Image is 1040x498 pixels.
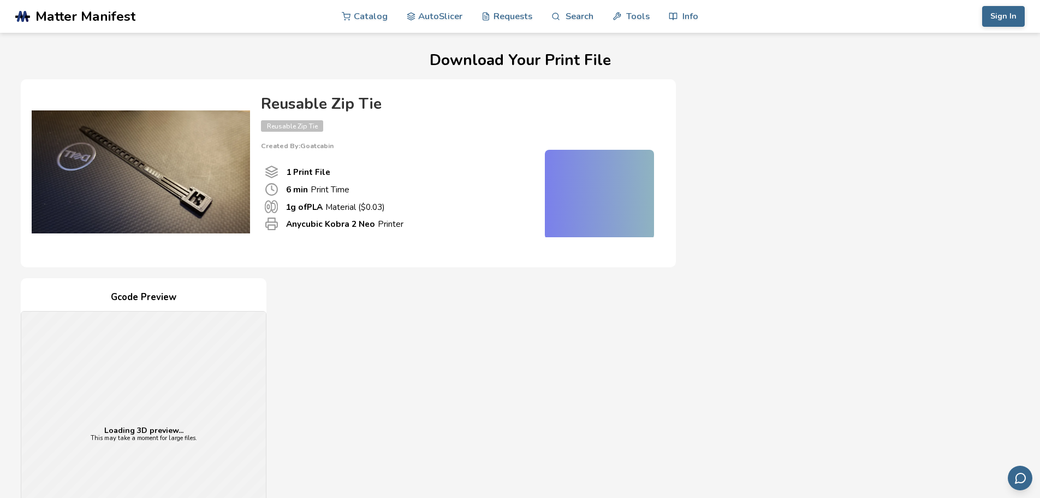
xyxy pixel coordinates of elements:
span: Printer [265,217,278,231]
img: Product [32,90,250,254]
p: Printer [286,218,403,230]
h4: Gcode Preview [21,289,266,306]
span: Material Used [265,200,278,213]
button: Send feedback via email [1008,466,1032,490]
h4: Reusable Zip Tie [261,96,654,113]
h1: Download Your Print File [21,52,1019,69]
button: Sign In [982,6,1025,27]
b: 6 min [286,184,308,195]
p: This may take a moment for large files. [91,435,197,442]
span: Reusable Zip Tie [261,120,323,132]
span: Number Of Print files [265,165,278,179]
p: Print Time [286,184,349,195]
p: Loading 3D preview... [91,426,197,435]
p: Created By: Goatcabin [261,142,654,150]
b: 1 g of PLA [286,201,323,213]
b: Anycubic Kobra 2 Neo [286,218,375,230]
p: Material ($ 0.03 ) [286,201,385,213]
span: Matter Manifest [35,9,135,24]
span: Print Time [265,183,278,196]
b: 1 Print File [286,166,330,178]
